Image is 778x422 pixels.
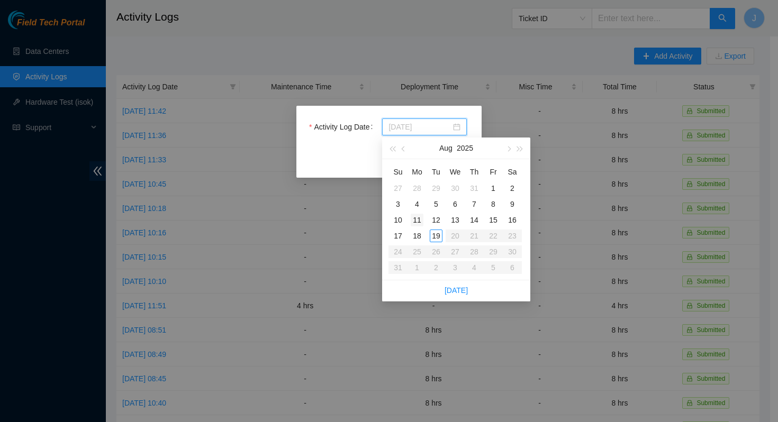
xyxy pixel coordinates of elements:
[408,163,427,180] th: Mo
[465,196,484,212] td: 2025-08-07
[506,198,519,210] div: 9
[487,182,500,195] div: 1
[427,212,446,228] td: 2025-08-12
[484,212,503,228] td: 2025-08-15
[439,137,453,159] button: Aug
[506,214,519,226] div: 16
[392,230,404,242] div: 17
[445,286,468,295] a: [DATE]
[388,228,408,244] td: 2025-08-17
[487,214,500,226] div: 15
[465,180,484,196] td: 2025-07-31
[309,118,377,135] label: Activity Log Date
[465,212,484,228] td: 2025-08-14
[408,196,427,212] td: 2025-08-04
[392,198,404,210] div: 3
[503,196,522,212] td: 2025-08-09
[446,212,465,228] td: 2025-08-13
[411,182,423,195] div: 28
[484,163,503,180] th: Fr
[430,182,442,195] div: 29
[503,163,522,180] th: Sa
[484,196,503,212] td: 2025-08-08
[392,214,404,226] div: 10
[449,182,462,195] div: 30
[457,137,473,159] button: 2025
[430,230,442,242] div: 19
[446,180,465,196] td: 2025-07-30
[446,196,465,212] td: 2025-08-06
[446,163,465,180] th: We
[388,180,408,196] td: 2025-07-27
[388,121,451,133] input: Activity Log Date
[427,228,446,244] td: 2025-08-19
[411,214,423,226] div: 11
[503,180,522,196] td: 2025-08-02
[430,198,442,210] div: 5
[408,228,427,244] td: 2025-08-18
[392,182,404,195] div: 27
[484,180,503,196] td: 2025-08-01
[468,214,481,226] div: 14
[388,212,408,228] td: 2025-08-10
[503,212,522,228] td: 2025-08-16
[388,163,408,180] th: Su
[411,198,423,210] div: 4
[430,214,442,226] div: 12
[465,163,484,180] th: Th
[427,180,446,196] td: 2025-07-29
[506,182,519,195] div: 2
[388,196,408,212] td: 2025-08-03
[449,198,462,210] div: 6
[487,198,500,210] div: 8
[449,214,462,226] div: 13
[427,196,446,212] td: 2025-08-05
[468,198,481,210] div: 7
[468,182,481,195] div: 31
[408,212,427,228] td: 2025-08-11
[427,163,446,180] th: Tu
[411,230,423,242] div: 18
[408,180,427,196] td: 2025-07-28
